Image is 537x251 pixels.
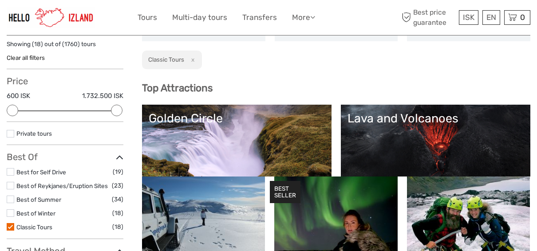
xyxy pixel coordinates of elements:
[112,222,123,232] span: (18)
[172,11,227,24] a: Multi-day tours
[7,40,123,54] div: Showing ( ) out of ( ) tours
[102,14,113,24] button: Open LiveChat chat widget
[186,55,197,64] button: x
[399,8,457,27] span: Best price guarantee
[113,167,123,177] span: (19)
[16,224,52,231] a: Classic Tours
[112,194,123,204] span: (34)
[519,13,526,22] span: 0
[64,40,78,48] label: 1760
[270,181,300,203] div: BEST SELLER
[142,82,213,94] b: Top Attractions
[138,11,157,24] a: Tours
[12,16,100,23] p: We're away right now. Please check back later!
[347,111,524,173] a: Lava and Volcanoes
[16,210,55,217] a: Best of Winter
[112,208,123,218] span: (18)
[482,10,500,25] div: EN
[34,40,41,48] label: 18
[7,76,123,86] h3: Price
[112,180,123,191] span: (23)
[16,196,61,203] a: Best of Summer
[7,7,95,28] img: 1270-cead85dc-23af-4572-be81-b346f9cd5751_logo_small.jpg
[149,111,325,125] div: Golden Circle
[148,56,184,63] h2: Classic Tours
[7,91,30,101] label: 600 ISK
[16,169,66,176] a: Best for Self Drive
[242,11,277,24] a: Transfers
[82,91,123,101] label: 1.732.500 ISK
[463,13,474,22] span: ISK
[7,54,45,61] a: Clear all filters
[16,130,52,137] a: Private tours
[292,11,315,24] a: More
[7,152,123,162] h3: Best Of
[16,182,108,189] a: Best of Reykjanes/Eruption Sites
[347,111,524,125] div: Lava and Volcanoes
[149,111,325,173] a: Golden Circle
